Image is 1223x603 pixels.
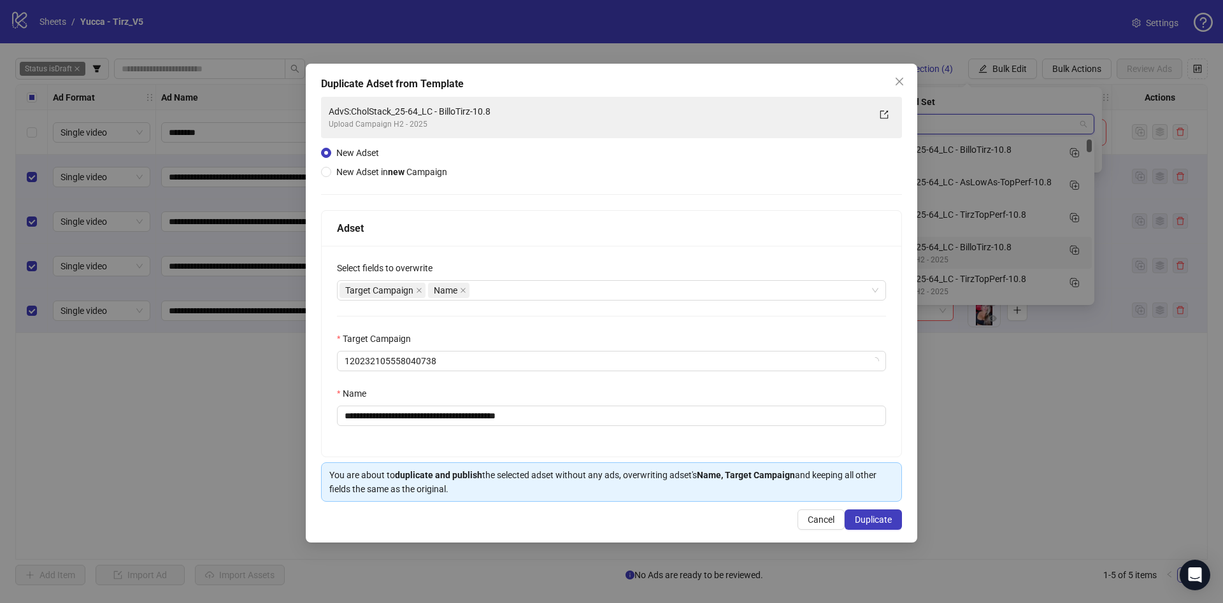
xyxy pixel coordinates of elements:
[697,470,795,480] strong: Name, Target Campaign
[1180,560,1210,590] div: Open Intercom Messenger
[894,76,905,87] span: close
[345,351,878,371] span: 120232105558040738
[808,514,834,525] span: Cancel
[395,470,482,480] strong: duplicate and publish
[329,118,869,131] div: Upload Campaign H2 - 2025
[797,509,845,530] button: Cancel
[889,71,910,92] button: Close
[337,406,886,426] input: Name
[337,261,441,275] label: Select fields to overwrite
[416,287,422,294] span: close
[880,110,889,119] span: export
[345,283,413,297] span: Target Campaign
[388,167,404,177] strong: new
[336,148,379,158] span: New Adset
[428,283,469,298] span: Name
[329,104,869,118] div: AdvS:CholStack_25-64_LC - BilloTirz-10.8
[329,468,894,496] div: You are about to the selected adset without any ads, overwriting adset's and keeping all other fi...
[434,283,457,297] span: Name
[337,332,419,346] label: Target Campaign
[336,167,447,177] span: New Adset in Campaign
[870,356,880,366] span: loading
[460,287,466,294] span: close
[321,76,902,92] div: Duplicate Adset from Template
[337,387,375,401] label: Name
[845,509,902,530] button: Duplicate
[337,220,886,236] div: Adset
[340,283,426,298] span: Target Campaign
[855,514,892,525] span: Duplicate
